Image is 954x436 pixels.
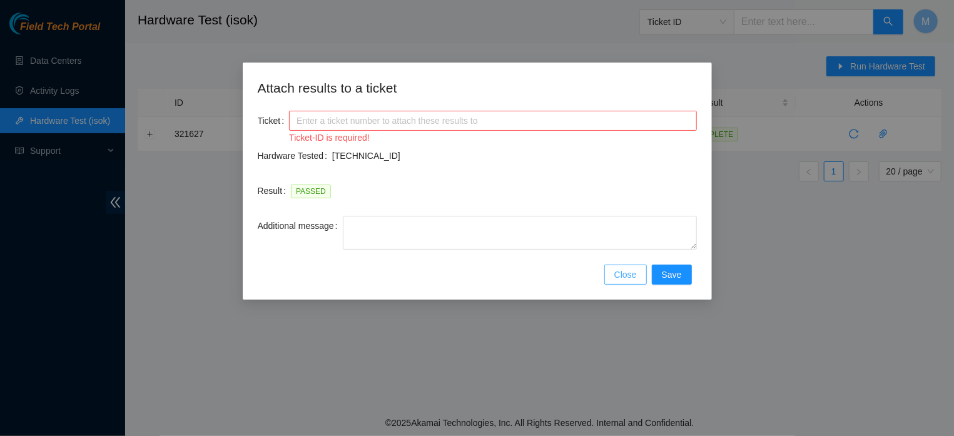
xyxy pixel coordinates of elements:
[258,78,697,98] h2: Attach results to a ticket
[604,265,647,285] button: Close
[258,219,334,233] span: Additional message
[258,114,281,128] span: Ticket
[332,149,697,163] p: [TECHNICAL_ID]
[258,149,324,163] span: Hardware Tested
[289,111,696,131] input: Enter a ticket number to attach these results to
[614,268,637,281] span: Close
[652,265,692,285] button: Save
[258,184,283,198] span: Result
[289,131,696,144] div: Ticket-ID is required!
[662,268,682,281] span: Save
[291,185,331,198] span: PASSED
